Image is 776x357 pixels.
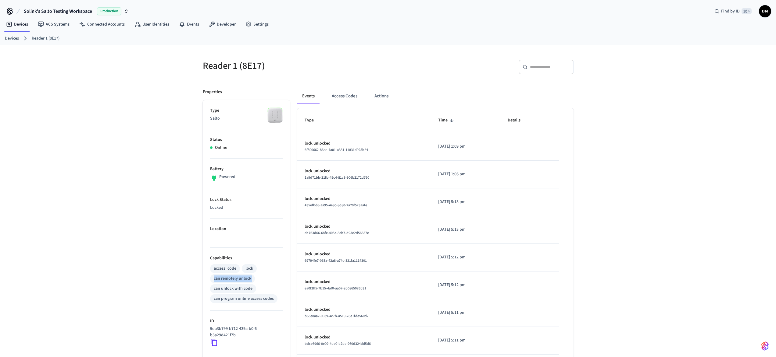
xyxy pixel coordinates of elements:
[438,116,456,125] span: Time
[760,6,771,17] span: DM
[305,168,424,174] p: lock.unlocked
[297,89,320,103] button: Events
[438,310,493,316] p: [DATE] 5:11 pm
[214,285,252,292] div: can unlock with code
[305,313,369,319] span: b65e8aa2-0039-4c7b-a519-28e1fde560d7
[130,19,174,30] a: User Identities
[305,230,369,236] span: dc763d66-68fe-405a-8eb7-d93e2d56657e
[219,174,235,180] p: Powered
[97,7,121,15] span: Production
[438,254,493,261] p: [DATE] 5:12 pm
[305,306,424,313] p: lock.unlocked
[370,89,393,103] button: Actions
[1,19,33,30] a: Devices
[24,8,92,15] span: Solink's Salto Testing Workspace
[305,334,424,341] p: lock.unlocked
[210,205,283,211] p: Locked
[297,89,574,103] div: ant example
[203,89,222,95] p: Properties
[305,196,424,202] p: lock.unlocked
[305,140,424,147] p: lock.unlocked
[327,89,362,103] button: Access Codes
[210,318,283,324] p: ID
[210,326,280,338] p: 9da3b799-b712-439a-b0f6-b3a29d421f7b
[710,6,756,17] div: Find by ID⌘ K
[305,116,322,125] span: Type
[438,282,493,288] p: [DATE] 5:12 pm
[210,226,283,232] p: Location
[210,107,283,114] p: Type
[305,279,424,285] p: lock.unlocked
[215,145,227,151] p: Online
[267,107,283,123] img: salto_wallreader_pin
[32,35,59,42] a: Reader 1 (8E17)
[214,275,251,282] div: can remotely unlock
[245,265,253,272] div: lock
[210,234,283,240] p: —
[241,19,274,30] a: Settings
[742,8,752,14] span: ⌘ K
[305,175,369,180] span: 1a9d71bb-21fb-49c4-81c3-906b2172d760
[210,166,283,172] p: Battery
[305,286,366,291] span: ea0f2ff5-7b15-4af0-aa07-ab0865076b31
[438,226,493,233] p: [DATE] 5:13 pm
[305,147,368,152] span: 6f500662-86cc-4a01-a381-11831d925b24
[438,171,493,177] p: [DATE] 1:06 pm
[214,296,274,302] div: can program online access codes
[210,197,283,203] p: Lock Status
[204,19,241,30] a: Developer
[759,5,771,17] button: DM
[203,60,384,72] h5: Reader 1 (8E17)
[438,143,493,150] p: [DATE] 1:09 pm
[305,203,367,208] span: 435efbd6-aa95-4e9c-8d80-2a20f523aafe
[74,19,130,30] a: Connected Accounts
[305,223,424,230] p: lock.unlocked
[305,341,371,346] span: bdce6966-0e09-4de0-b2dc-960d324dd5d6
[438,337,493,344] p: [DATE] 5:11 pm
[305,258,367,263] span: 69794fe7-063a-42a8-a74c-321fa1114301
[721,8,740,14] span: Find by ID
[210,255,283,261] p: Capabilities
[214,265,236,272] div: access_code
[210,115,283,122] p: Salto
[210,137,283,143] p: Status
[5,35,19,42] a: Devices
[33,19,74,30] a: ACS Systems
[761,341,769,351] img: SeamLogoGradient.69752ec5.svg
[438,199,493,205] p: [DATE] 5:13 pm
[508,116,528,125] span: Details
[305,251,424,257] p: lock.unlocked
[174,19,204,30] a: Events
